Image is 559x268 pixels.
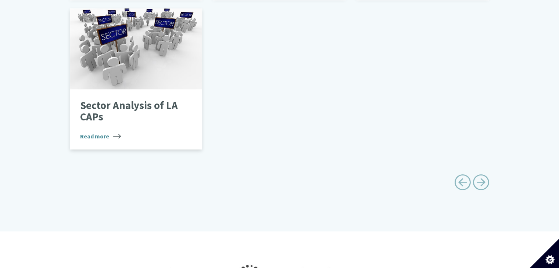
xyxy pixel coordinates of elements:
button: Set cookie preferences [530,239,559,268]
p: Sector Analysis of LA CAPs [80,100,181,123]
a: Previous page [454,171,471,196]
a: Sector Analysis of LA CAPs Read more [70,8,203,149]
span: Read more [80,132,121,141]
a: Next page [473,171,489,196]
